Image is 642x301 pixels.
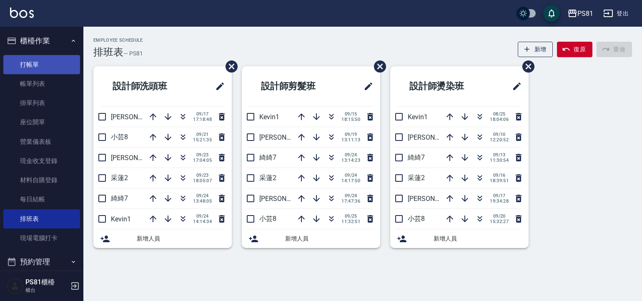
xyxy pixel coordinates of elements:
[3,93,80,113] a: 掛單列表
[490,178,509,183] span: 18:39:51
[518,42,553,57] button: 新增
[3,55,80,74] a: 打帳單
[259,133,313,141] span: [PERSON_NAME]6
[557,42,592,57] button: 復原
[193,173,212,178] span: 09/23
[490,117,509,122] span: 18:04:06
[490,193,509,198] span: 09/17
[3,171,80,190] a: 材料自購登錄
[3,209,80,228] a: 排班表
[93,229,232,248] div: 新增人員
[259,113,279,121] span: Kevin1
[193,152,212,158] span: 09/23
[600,6,632,21] button: 登出
[111,133,128,141] span: 小芸8
[341,117,360,122] span: 18:15:50
[490,198,509,204] span: 19:34:28
[397,71,492,101] h2: 設計師燙染班
[193,132,212,137] span: 09/21
[490,219,509,224] span: 15:32:27
[341,132,360,137] span: 09/19
[219,54,239,79] span: 刪除班表
[408,133,461,141] span: [PERSON_NAME]3
[3,251,80,273] button: 預約管理
[123,49,143,58] h6: — PS81
[564,5,597,22] button: PS81
[490,111,509,117] span: 08/25
[434,234,522,243] span: 新增人員
[408,195,461,203] span: [PERSON_NAME]6
[193,193,212,198] span: 09/24
[7,278,23,294] img: Person
[359,76,374,96] span: 修改班表的標題
[111,215,131,223] span: Kevin1
[285,234,374,243] span: 新增人員
[490,152,509,158] span: 09/13
[577,8,593,19] div: PS81
[3,74,80,93] a: 帳單列表
[193,219,212,224] span: 14:14:34
[3,113,80,132] a: 座位開單
[341,193,360,198] span: 09/24
[193,178,212,183] span: 18:05:07
[408,153,425,161] span: 綺綺7
[193,213,212,219] span: 09/24
[341,178,360,183] span: 14:17:50
[490,137,509,143] span: 12:20:52
[193,117,212,122] span: 17:18:48
[3,190,80,209] a: 每日結帳
[390,229,529,248] div: 新增人員
[259,174,276,182] span: 采蓮2
[490,158,509,163] span: 11:30:54
[259,153,276,161] span: 綺綺7
[193,111,212,117] span: 09/17
[111,154,165,162] span: [PERSON_NAME]3
[490,173,509,178] span: 09/16
[408,215,425,223] span: 小芸8
[507,76,522,96] span: 修改班表的標題
[3,151,80,171] a: 現金收支登錄
[111,194,128,202] span: 綺綺7
[111,174,128,182] span: 采蓮2
[341,152,360,158] span: 09/24
[25,286,68,294] p: 櫃台
[3,30,80,52] button: 櫃檯作業
[93,38,143,43] h2: Employee Schedule
[193,198,212,204] span: 13:48:05
[490,213,509,219] span: 09/20
[3,228,80,248] a: 現場電腦打卡
[341,219,360,224] span: 11:32:51
[341,111,360,117] span: 09/15
[111,113,165,121] span: [PERSON_NAME]6
[193,137,212,143] span: 15:21:35
[490,132,509,137] span: 09/10
[368,54,387,79] span: 刪除班表
[259,195,313,203] span: [PERSON_NAME]3
[10,8,34,18] img: Logo
[341,173,360,178] span: 09/24
[210,76,225,96] span: 修改班表的標題
[341,198,360,204] span: 17:47:36
[408,174,425,182] span: 采蓮2
[93,46,123,58] h3: 排班表
[100,71,195,101] h2: 設計師洗頭班
[341,158,360,163] span: 13:14:23
[248,71,343,101] h2: 設計師剪髮班
[193,158,212,163] span: 17:04:05
[543,5,560,22] button: save
[259,215,276,223] span: 小芸8
[137,234,225,243] span: 新增人員
[242,229,380,248] div: 新增人員
[3,132,80,151] a: 營業儀表板
[408,113,428,121] span: Kevin1
[25,278,68,286] h5: PS81櫃檯
[341,213,360,219] span: 09/25
[341,137,360,143] span: 13:11:13
[516,54,536,79] span: 刪除班表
